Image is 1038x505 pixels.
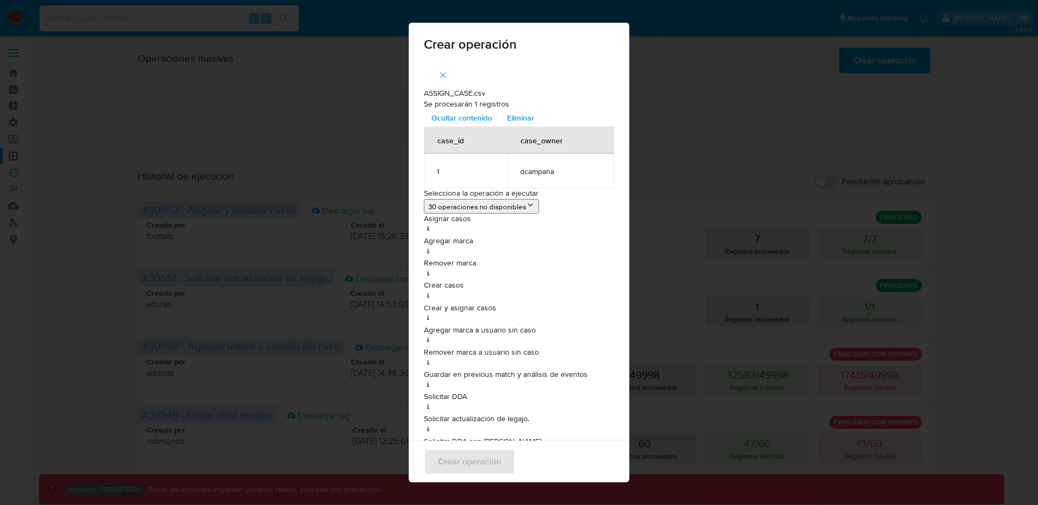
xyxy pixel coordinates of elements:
span: dcampana [520,167,602,176]
p: Remover marca [424,258,614,269]
p: Asignar casos [424,214,614,224]
span: Ocultar contenido [431,110,492,125]
span: Crear operación [424,38,614,51]
p: Se procesarán 1 registros [424,99,614,110]
p: Solicitar actualización de legajo. [424,414,614,424]
p: Selecciona la operación a ejecutar [424,188,614,199]
span: 1 [437,167,494,176]
div: case_owner [508,127,576,153]
p: Agregar marca a usuario sin caso [424,325,614,336]
p: Agregar marca [424,236,614,247]
p: Solicitar DDA con [PERSON_NAME] [424,436,614,447]
p: Guardar en previous match y análisis de eventos [424,369,614,380]
span: Eliminar [507,110,534,125]
p: Crear y asignar casos [424,303,614,314]
button: Eliminar [500,109,542,127]
div: case_id [424,127,477,153]
p: Crear casos [424,280,614,291]
p: ASSIGN_CASE.csv [424,88,614,99]
button: Ocultar contenido [424,109,500,127]
p: Solicitar DDA [424,391,614,402]
button: 30 operaciones no disponibles [424,199,539,214]
p: Remover marca a usuario sin caso [424,347,614,358]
